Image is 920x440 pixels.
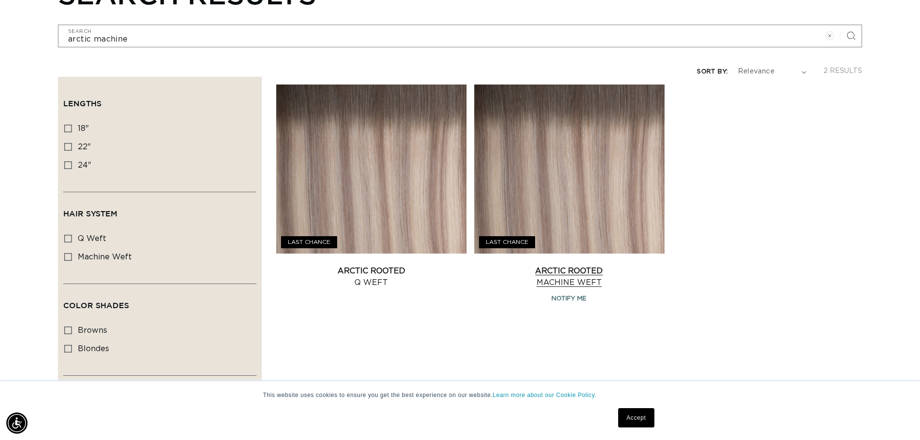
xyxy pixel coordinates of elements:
[63,209,117,218] span: Hair System
[276,265,467,288] a: Arctic Rooted Q Weft
[263,391,657,399] p: This website uses cookies to ensure you get the best experience on our website.
[63,192,256,227] summary: Hair System (0 selected)
[78,161,91,169] span: 24"
[63,99,101,108] span: Lengths
[58,25,862,47] input: Search
[63,301,129,310] span: Color Shades
[823,68,862,74] span: 2 results
[63,284,256,319] summary: Color Shades (0 selected)
[819,25,840,46] button: Clear search term
[78,125,89,132] span: 18"
[78,253,132,261] span: machine weft
[493,392,596,398] a: Learn more about our Cookie Policy.
[6,412,28,434] div: Accessibility Menu
[63,376,256,411] summary: Color Technique (0 selected)
[63,82,256,117] summary: Lengths (0 selected)
[840,25,862,46] button: Search
[78,143,91,151] span: 22"
[474,265,665,288] a: Arctic Rooted Machine Weft
[78,326,107,334] span: browns
[618,408,654,427] a: Accept
[697,69,728,75] label: Sort by:
[78,235,106,242] span: q weft
[78,345,109,353] span: blondes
